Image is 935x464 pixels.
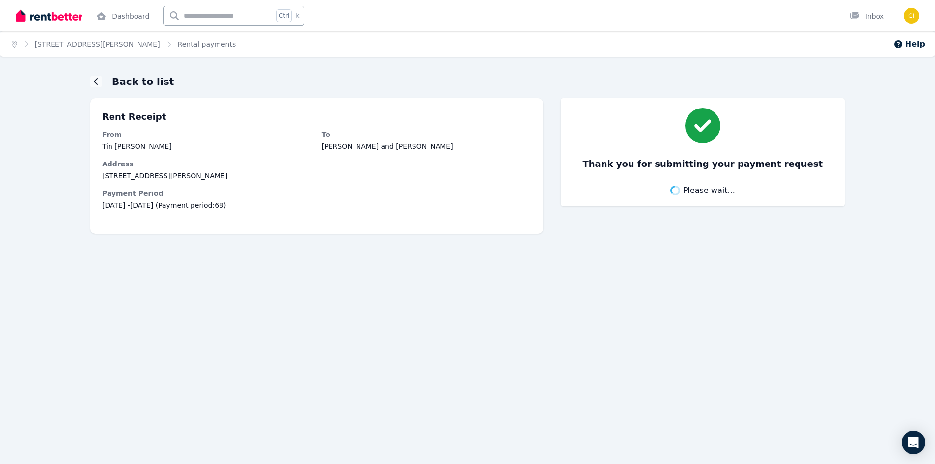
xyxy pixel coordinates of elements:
span: Rental payments [178,39,236,49]
h3: Thank you for submitting your payment request [582,157,823,171]
dd: Tin [PERSON_NAME] [102,141,312,151]
span: k [296,12,299,20]
span: [DATE] - [DATE] (Payment period: 68 ) [102,200,531,210]
img: RentBetter [16,8,82,23]
span: Please wait... [683,185,735,196]
dd: [PERSON_NAME] and [PERSON_NAME] [322,141,531,151]
p: Rent Receipt [102,110,531,124]
dt: From [102,130,312,139]
h1: Back to list [112,75,174,88]
dt: Address [102,159,531,169]
dt: Payment Period [102,189,531,198]
button: Help [893,38,925,50]
div: Inbox [850,11,884,21]
a: [STREET_ADDRESS][PERSON_NAME] [35,40,160,48]
dd: [STREET_ADDRESS][PERSON_NAME] [102,171,531,181]
span: Ctrl [276,9,292,22]
div: Open Intercom Messenger [902,431,925,454]
img: cindy@curby.com.au [904,8,919,24]
dt: To [322,130,531,139]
